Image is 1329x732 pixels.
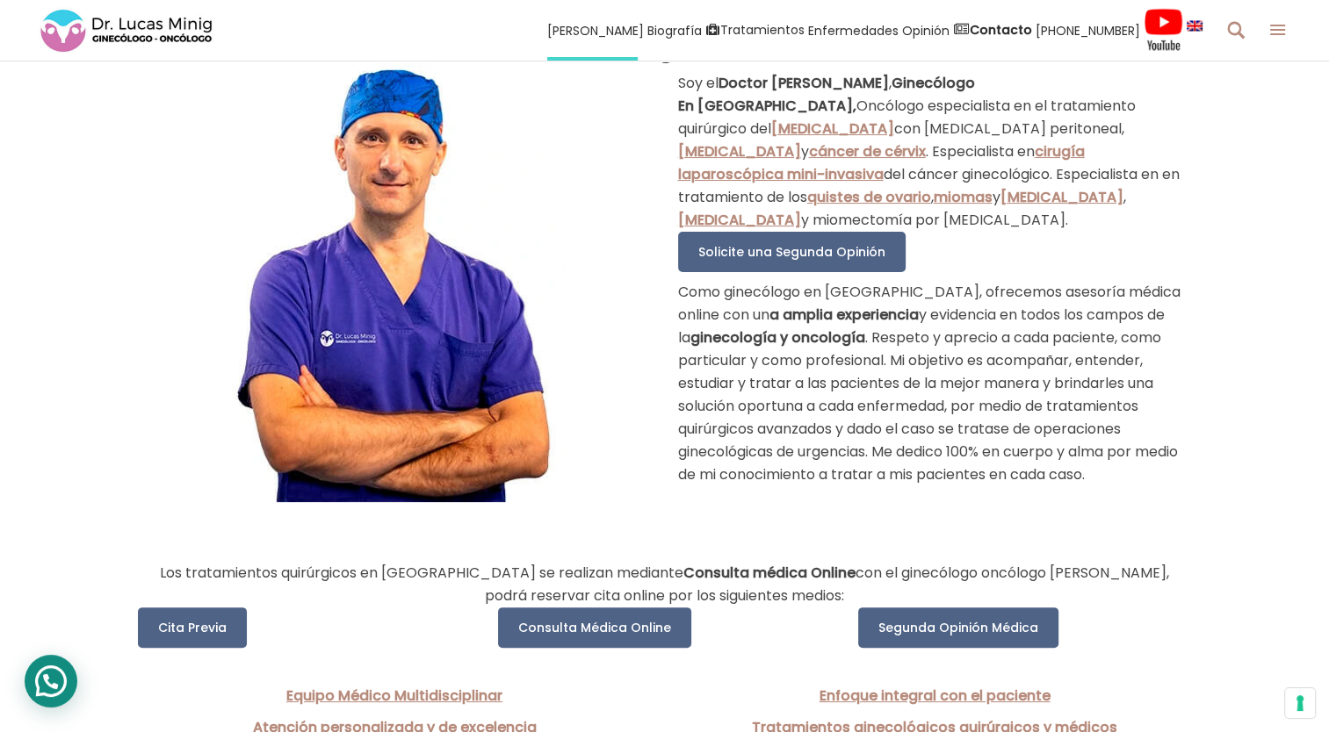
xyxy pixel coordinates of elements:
a: Segunda Opinión Médica [858,607,1058,648]
strong: a amplia experiencia [769,305,919,325]
p: Como ginecólogo en [GEOGRAPHIC_DATA], ofrecemos asesoría médica online con un y evidencia en todo... [678,281,1192,486]
strong: Doctor [PERSON_NAME] [719,73,889,93]
span: Consulta Médica Online [518,619,671,636]
button: Sus preferencias de consentimiento para tecnologías de seguimiento [1285,688,1315,718]
a: [MEDICAL_DATA] [678,210,801,230]
a: Equipo Médico Multidisciplinar [286,685,502,706]
img: language english [1187,20,1203,31]
span: Enfermedades [808,20,899,40]
a: miomas [934,187,993,207]
span: [PERSON_NAME] [547,20,644,40]
a: quistes de ovario [807,187,931,207]
span: Segunda Opinión Médica [878,619,1038,636]
img: Videos Youtube Ginecología [1144,8,1183,52]
strong: Contacto [970,21,1032,39]
a: [MEDICAL_DATA] [678,141,801,161]
a: cáncer de cérvix [809,141,926,161]
span: Cita Previa [158,619,227,636]
p: Los tratamientos quirúrgicos en [GEOGRAPHIC_DATA] se realizan mediante con el ginecólogo oncólogo... [138,562,1192,607]
span: Biografía [647,20,702,40]
a: Cita Previa [138,607,247,648]
div: WhatsApp contact [25,655,77,707]
a: Solicite una Segunda Opinión [678,232,906,272]
span: Opinión [902,20,950,40]
img: Dr Lucas Minig Ginecologo en La Coruña [225,63,565,502]
a: [MEDICAL_DATA] [771,118,894,139]
span: Tratamientos [720,20,805,40]
span: [PHONE_NUMBER] [1036,20,1140,40]
p: Soy el , Oncólogo especialista en el tratamiento quirúrgico del con [MEDICAL_DATA] peritoneal, y ... [678,72,1192,232]
a: Consulta Médica Online [498,607,691,648]
strong: Consulta médica Online [683,563,856,583]
strong: ginecología y oncología [690,327,865,348]
span: Solicite una Segunda Opinión [698,243,885,261]
a: Enfoque integral con el paciente [820,685,1051,706]
a: [MEDICAL_DATA] [1000,187,1123,207]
